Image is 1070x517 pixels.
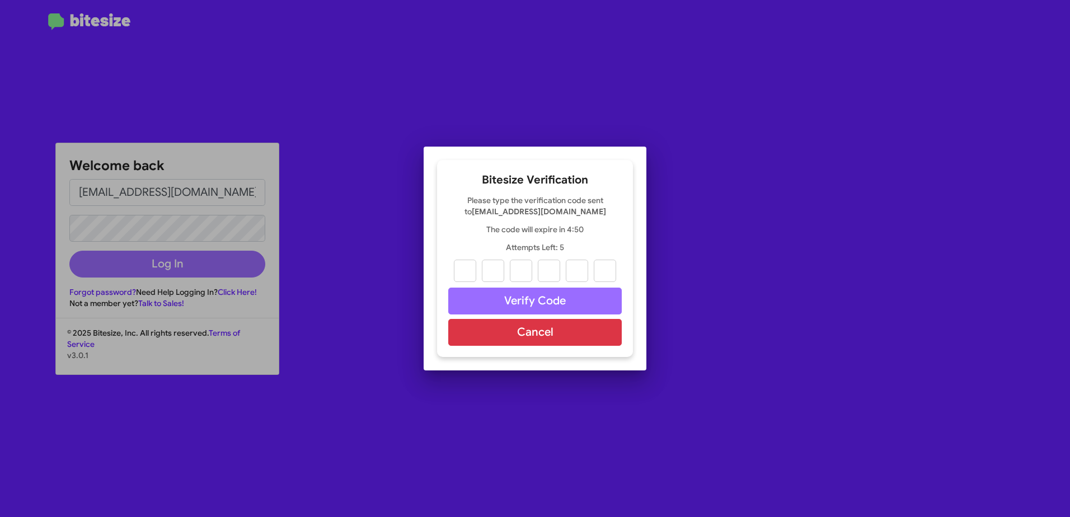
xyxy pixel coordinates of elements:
[448,195,622,217] p: Please type the verification code sent to
[448,242,622,253] p: Attempts Left: 5
[448,288,622,314] button: Verify Code
[448,319,622,346] button: Cancel
[472,206,606,217] strong: [EMAIL_ADDRESS][DOMAIN_NAME]
[448,171,622,189] h2: Bitesize Verification
[448,224,622,235] p: The code will expire in 4:50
